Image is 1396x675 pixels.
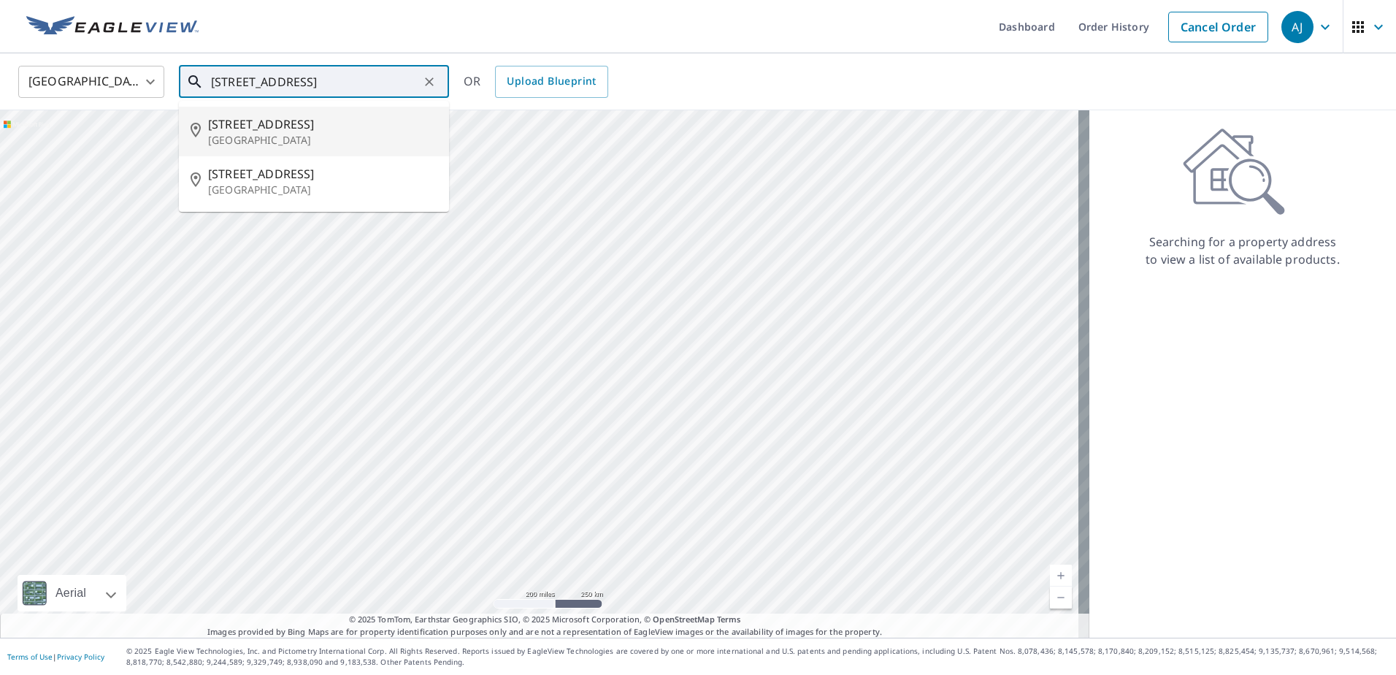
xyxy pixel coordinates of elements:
[464,66,608,98] div: OR
[1050,565,1072,587] a: Current Level 5, Zoom In
[1281,11,1313,43] div: AJ
[419,72,440,92] button: Clear
[1145,233,1341,268] p: Searching for a property address to view a list of available products.
[18,575,126,611] div: Aerial
[57,652,104,662] a: Privacy Policy
[51,575,91,611] div: Aerial
[7,652,53,662] a: Terms of Use
[349,614,741,626] span: © 2025 TomTom, Earthstar Geographics SIO, © 2025 Microsoft Corporation, ©
[211,61,419,102] input: Search by address or latitude-longitude
[717,614,741,625] a: Terms
[1050,587,1072,609] a: Current Level 5, Zoom Out
[26,16,199,38] img: EV Logo
[126,646,1389,668] p: © 2025 Eagle View Technologies, Inc. and Pictometry International Corp. All Rights Reserved. Repo...
[495,66,607,98] a: Upload Blueprint
[208,115,437,133] span: [STREET_ADDRESS]
[208,165,437,183] span: [STREET_ADDRESS]
[507,72,596,91] span: Upload Blueprint
[18,61,164,102] div: [GEOGRAPHIC_DATA]
[208,133,437,148] p: [GEOGRAPHIC_DATA]
[208,183,437,197] p: [GEOGRAPHIC_DATA]
[653,614,714,625] a: OpenStreetMap
[7,652,104,661] p: |
[1168,12,1268,42] a: Cancel Order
